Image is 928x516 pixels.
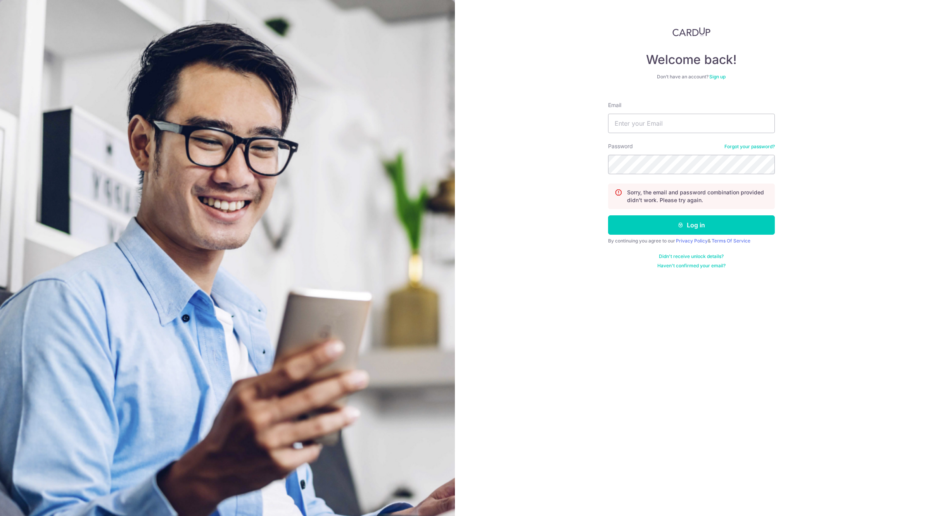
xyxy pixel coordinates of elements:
a: Haven't confirmed your email? [657,263,726,269]
div: By continuing you agree to our & [608,238,775,244]
img: CardUp Logo [672,27,710,36]
label: Password [608,142,633,150]
label: Email [608,101,621,109]
a: Sign up [709,74,726,80]
h4: Welcome back! [608,52,775,68]
a: Privacy Policy [676,238,708,244]
p: Sorry, the email and password combination provided didn't work. Please try again. [627,189,768,204]
div: Don’t have an account? [608,74,775,80]
a: Terms Of Service [712,238,750,244]
button: Log in [608,215,775,235]
a: Didn't receive unlock details? [659,253,724,260]
input: Enter your Email [608,114,775,133]
a: Forgot your password? [724,144,775,150]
